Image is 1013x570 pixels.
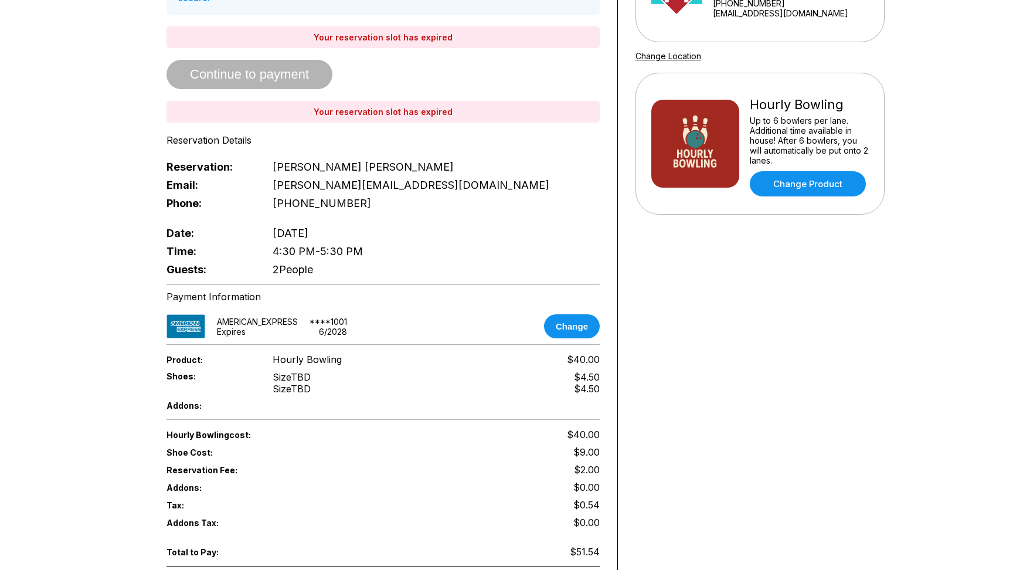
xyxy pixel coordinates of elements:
[273,179,549,191] span: [PERSON_NAME][EMAIL_ADDRESS][DOMAIN_NAME]
[573,517,600,528] span: $0.00
[273,161,454,173] span: [PERSON_NAME] [PERSON_NAME]
[567,354,600,365] span: $40.00
[166,483,253,493] span: Addons:
[570,546,600,558] span: $51.54
[273,371,311,383] div: Size TBD
[273,354,342,365] span: Hourly Bowling
[573,481,600,493] span: $0.00
[573,446,600,458] span: $9.00
[166,447,253,457] span: Shoe Cost:
[166,197,253,209] span: Phone:
[573,499,600,511] span: $0.54
[273,245,363,257] span: 4:30 PM - 5:30 PM
[217,317,298,327] div: AMERICAN_EXPRESS
[166,355,253,365] span: Product:
[750,171,866,196] a: Change Product
[166,401,253,410] span: Addons:
[651,100,739,188] img: Hourly Bowling
[166,291,600,303] div: Payment Information
[750,116,869,165] div: Up to 6 bowlers per lane. Additional time available in house! After 6 bowlers, you will automatic...
[574,464,600,476] span: $2.00
[273,383,311,395] div: Size TBD
[166,547,253,557] span: Total to Pay:
[166,430,383,440] span: Hourly Bowling cost:
[273,263,313,276] span: 2 People
[166,161,253,173] span: Reservation:
[166,371,253,381] span: Shoes:
[166,465,383,475] span: Reservation Fee:
[319,327,347,337] div: 6 / 2028
[574,383,600,395] div: $4.50
[750,97,869,113] div: Hourly Bowling
[166,134,600,146] div: Reservation Details
[166,26,600,48] div: Your reservation slot has expired
[713,8,879,18] a: [EMAIL_ADDRESS][DOMAIN_NAME]
[567,429,600,440] span: $40.00
[635,51,701,61] a: Change Location
[166,263,253,276] span: Guests:
[166,518,253,528] span: Addons Tax:
[166,101,600,123] div: Your reservation slot has expired
[166,245,253,257] span: Time:
[217,327,246,337] div: Expires
[273,227,308,239] span: [DATE]
[273,197,371,209] span: [PHONE_NUMBER]
[166,179,253,191] span: Email:
[166,314,205,338] img: card
[166,500,253,510] span: Tax:
[166,227,253,239] span: Date:
[574,371,600,383] div: $4.50
[544,314,600,338] button: Change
